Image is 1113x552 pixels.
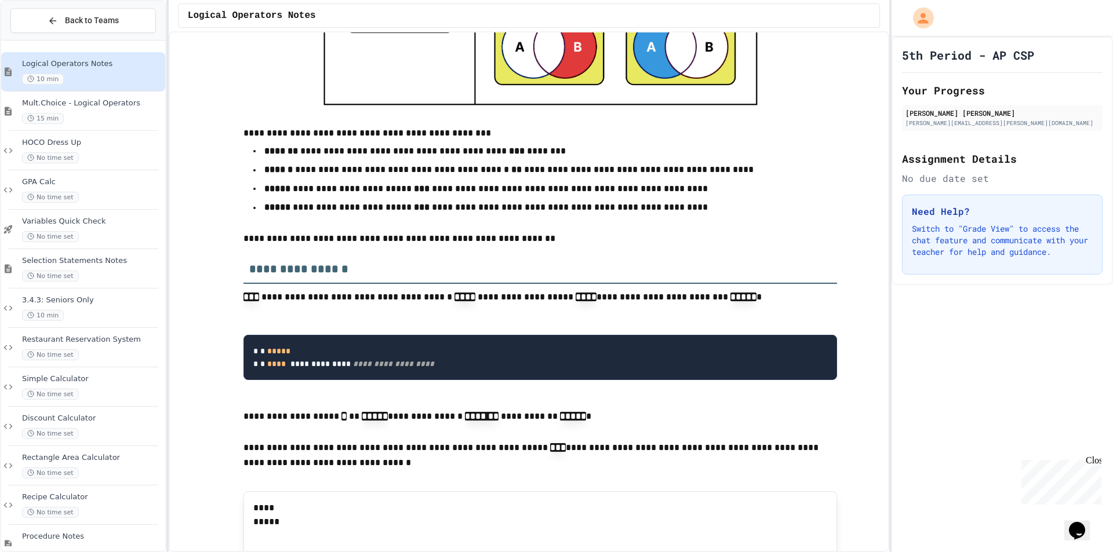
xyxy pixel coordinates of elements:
[22,295,163,305] span: 3.4.3: Seniors Only
[22,59,163,69] span: Logical Operators Notes
[22,335,163,345] span: Restaurant Reservation System
[22,138,163,148] span: HOCO Dress Up
[1017,455,1101,505] iframe: chat widget
[22,414,163,423] span: Discount Calculator
[22,532,163,542] span: Procedure Notes
[22,231,79,242] span: No time set
[905,108,1099,118] div: [PERSON_NAME] [PERSON_NAME]
[22,507,79,518] span: No time set
[5,5,80,74] div: Chat with us now!Close
[65,14,119,27] span: Back to Teams
[188,9,316,23] span: Logical Operators Notes
[901,5,937,31] div: My Account
[1064,506,1101,540] iframe: chat widget
[22,152,79,163] span: No time set
[10,8,156,33] button: Back to Teams
[905,119,1099,127] div: [PERSON_NAME][EMAIL_ADDRESS][PERSON_NAME][DOMAIN_NAME]
[22,217,163,226] span: Variables Quick Check
[22,349,79,360] span: No time set
[22,270,79,282] span: No time set
[912,204,1093,218] h3: Need Help?
[902,47,1034,63] h1: 5th Period - AP CSP
[22,453,163,463] span: Rectangle Area Calculator
[22,74,64,85] span: 10 min
[22,389,79,400] span: No time set
[22,374,163,384] span: Simple Calculator
[22,177,163,187] span: GPA Calc
[22,192,79,203] span: No time set
[22,113,64,124] span: 15 min
[902,82,1103,98] h2: Your Progress
[22,256,163,266] span: Selection Statements Notes
[22,467,79,478] span: No time set
[902,171,1103,185] div: No due date set
[902,151,1103,167] h2: Assignment Details
[22,492,163,502] span: Recipe Calculator
[22,98,163,108] span: Mult.Choice - Logical Operators
[22,428,79,439] span: No time set
[912,223,1093,258] p: Switch to "Grade View" to access the chat feature and communicate with your teacher for help and ...
[22,310,64,321] span: 10 min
